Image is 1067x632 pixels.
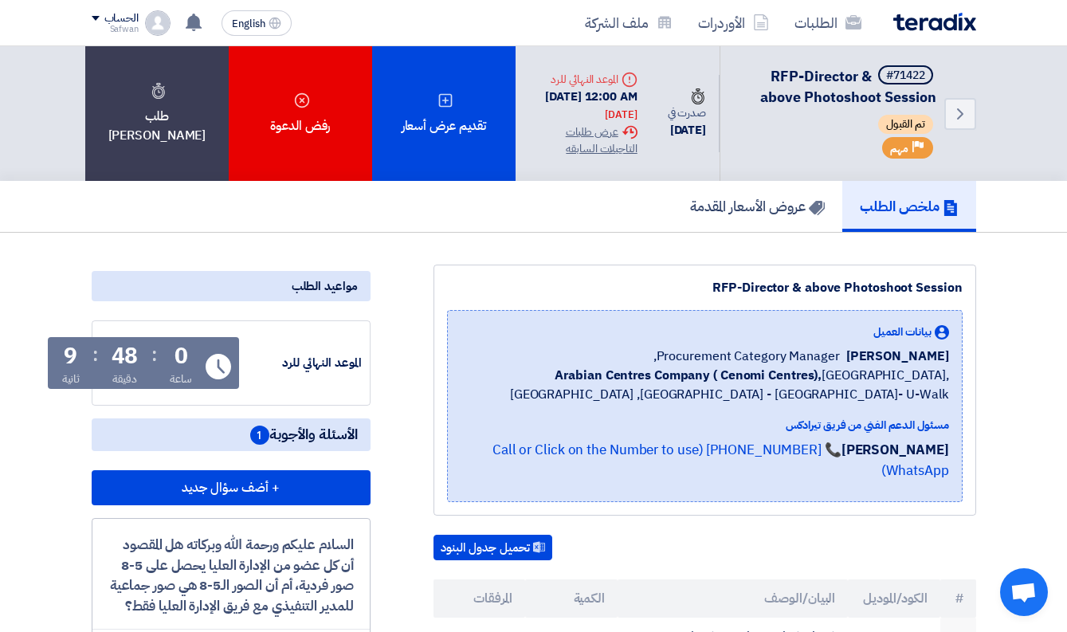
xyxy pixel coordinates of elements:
a: الأوردرات [685,4,782,41]
div: مسئول الدعم الفني من فريق تيرادكس [461,417,949,434]
div: Safwan [92,25,139,33]
div: طلب [PERSON_NAME] [85,46,229,181]
span: تم القبول [878,115,933,134]
div: السلام عليكم ورحمة الله وبركاته هل المقصود أن كل عضو من الإدارة العليا يحصل على 5-8 صور فردية، أم... [108,535,354,616]
div: 48 [112,345,139,367]
div: 9 [64,345,77,367]
span: 1 [250,426,269,445]
h5: عروض الأسعار المقدمة [690,197,825,215]
div: الموعد النهائي للرد [242,354,362,372]
div: دقيقة [112,371,137,387]
span: English [232,18,265,29]
th: # [940,579,976,618]
div: [DATE] [605,107,637,123]
a: ملخص الطلب [842,181,976,232]
b: Arabian Centres Company ( Cenomi Centres), [555,366,822,385]
strong: [PERSON_NAME] [841,440,949,460]
a: 📞 [PHONE_NUMBER] (Call or Click on the Number to use WhatsApp) [492,440,949,481]
span: [PERSON_NAME] [846,347,949,366]
img: Teradix logo [893,13,976,31]
h5: ملخص الطلب [860,197,959,215]
button: تحميل جدول البنود [433,535,552,560]
div: : [92,340,98,369]
span: مهم [890,141,908,156]
span: Procurement Category Manager, [653,347,840,366]
div: الموعد النهائي للرد [528,71,637,88]
button: + أضف سؤال جديد [92,470,371,505]
span: RFP-Director & above Photoshoot Session [760,65,936,108]
th: المرفقات [433,579,526,618]
div: تقديم عرض أسعار [372,46,516,181]
th: البيان/الوصف [618,579,848,618]
div: عرض طلبات التاجيلات السابقه [528,124,637,157]
img: profile_test.png [145,10,171,36]
span: [GEOGRAPHIC_DATA], [GEOGRAPHIC_DATA] ,[GEOGRAPHIC_DATA] - [GEOGRAPHIC_DATA]- U-Walk [461,366,949,404]
div: مواعيد الطلب [92,271,371,301]
div: #71422 [886,70,925,81]
div: [DATE] [663,121,706,139]
th: الكود/الموديل [848,579,940,618]
div: : [151,340,157,369]
div: [DATE] 12:00 AM [528,88,637,124]
h5: RFP-Director & above Photoshoot Session [739,65,936,107]
th: الكمية [525,579,618,618]
button: English [222,10,292,36]
div: RFP-Director & above Photoshoot Session [447,278,963,297]
div: الحساب [104,12,139,26]
div: 0 [175,345,188,367]
div: رفض الدعوة [229,46,372,181]
div: Open chat [1000,568,1048,616]
span: الأسئلة والأجوبة [250,425,358,445]
a: عروض الأسعار المقدمة [673,181,842,232]
span: بيانات العميل [873,324,932,340]
div: ساعة [170,371,193,387]
a: ملف الشركة [572,4,685,41]
div: ثانية [62,371,80,387]
div: صدرت في [663,88,706,121]
a: الطلبات [782,4,874,41]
